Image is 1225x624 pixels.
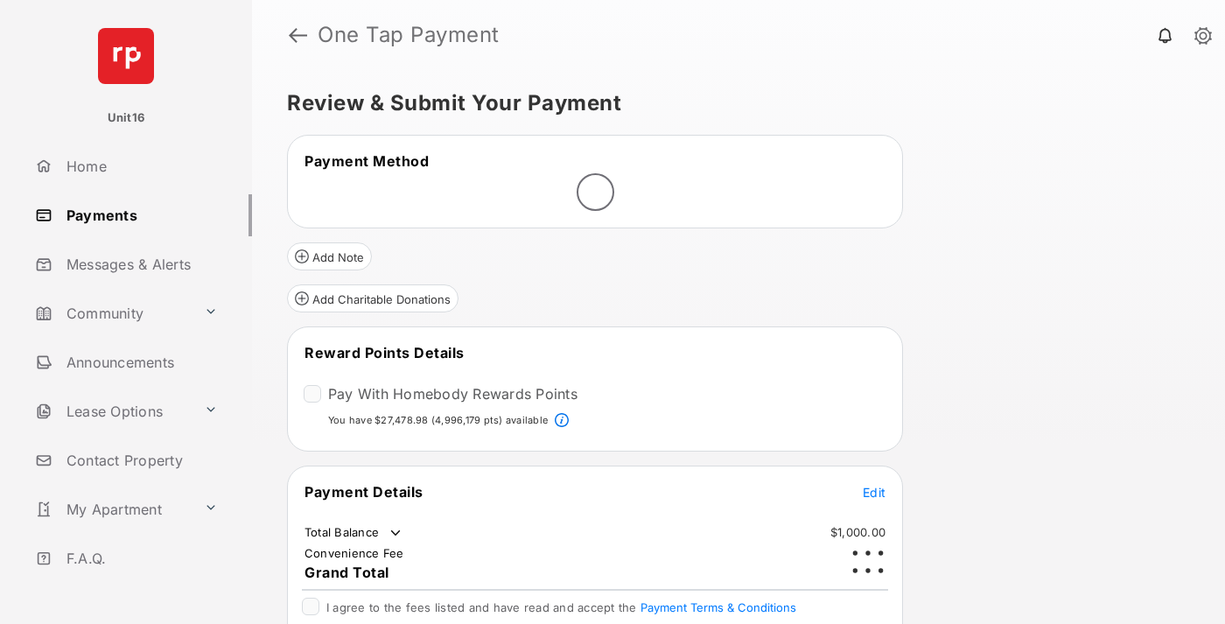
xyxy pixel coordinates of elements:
span: Grand Total [304,564,389,581]
a: Lease Options [28,390,197,432]
span: I agree to the fees listed and have read and accept the [326,600,796,614]
h5: Review & Submit Your Payment [287,93,1176,114]
button: I agree to the fees listed and have read and accept the [640,600,796,614]
label: Pay With Homebody Rewards Points [328,385,577,403]
button: Edit [863,483,885,501]
p: You have $27,478.98 (4,996,179 pts) available [328,413,548,428]
span: Edit [863,485,885,500]
button: Add Charitable Donations [287,284,458,312]
a: Payments [28,194,252,236]
span: Reward Points Details [304,344,465,361]
button: Add Note [287,242,372,270]
a: Messages & Alerts [28,243,252,285]
td: Total Balance [304,524,404,542]
a: Announcements [28,341,252,383]
a: Contact Property [28,439,252,481]
strong: One Tap Payment [318,25,500,46]
a: Community [28,292,197,334]
img: svg+xml;base64,PHN2ZyB4bWxucz0iaHR0cDovL3d3dy53My5vcmcvMjAwMC9zdmciIHdpZHRoPSI2NCIgaGVpZ2h0PSI2NC... [98,28,154,84]
span: Payment Method [304,152,429,170]
p: Unit16 [108,109,145,127]
td: Convenience Fee [304,545,405,561]
a: Home [28,145,252,187]
span: Payment Details [304,483,423,501]
a: F.A.Q. [28,537,252,579]
a: My Apartment [28,488,197,530]
td: $1,000.00 [829,524,886,540]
